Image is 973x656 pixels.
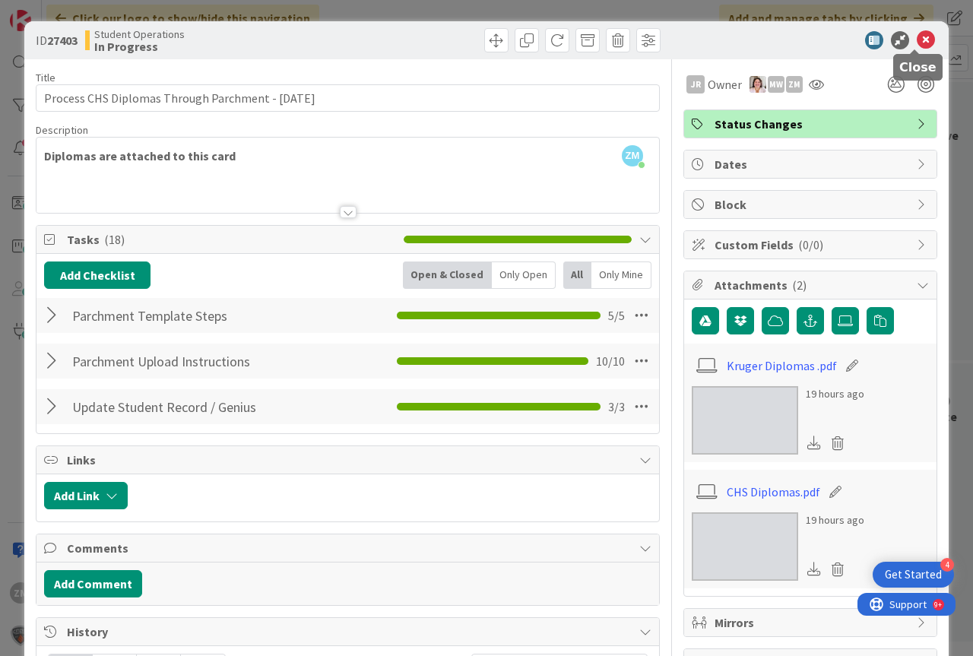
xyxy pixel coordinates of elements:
span: 5 / 5 [608,306,625,325]
input: type card name here... [36,84,660,112]
div: Only Mine [591,261,651,289]
div: All [563,261,591,289]
button: Add Checklist [44,261,151,289]
b: 27403 [47,33,78,48]
span: History [67,623,632,641]
div: JR [686,75,705,93]
input: Add Checklist... [67,347,320,375]
span: ZM [622,145,643,166]
input: Add Checklist... [67,393,320,420]
div: 9+ [77,6,84,18]
span: Mirrors [715,613,909,632]
strong: Diplomas are attached to this card [44,148,236,163]
span: Links [67,451,632,469]
span: Attachments [715,276,909,294]
a: Kruger Diplomas .pdf [727,357,837,375]
div: 4 [940,558,954,572]
div: Download [806,559,822,579]
div: 19 hours ago [806,512,864,528]
span: Status Changes [715,115,909,133]
span: 10 / 10 [596,352,625,370]
h5: Close [899,60,937,74]
span: ( 2 ) [792,277,807,293]
div: 19 hours ago [806,386,864,402]
span: Custom Fields [715,236,909,254]
span: 3 / 3 [608,398,625,416]
span: ( 18 ) [104,232,125,247]
span: Owner [708,75,742,93]
span: Tasks [67,230,396,249]
input: Add Checklist... [67,302,320,329]
div: Open Get Started checklist, remaining modules: 4 [873,562,954,588]
button: Add Comment [44,570,142,597]
div: Only Open [492,261,556,289]
div: Open & Closed [403,261,492,289]
div: MW [768,76,784,93]
span: Block [715,195,909,214]
img: EW [750,76,766,93]
b: In Progress [94,40,185,52]
div: ZM [786,76,803,93]
label: Title [36,71,55,84]
span: Comments [67,539,632,557]
div: Download [806,433,822,453]
button: Add Link [44,482,128,509]
div: Get Started [885,567,942,582]
a: CHS Diplomas.pdf [727,483,820,501]
span: Support [32,2,69,21]
span: Description [36,123,88,137]
span: Dates [715,155,909,173]
span: ID [36,31,78,49]
span: ( 0/0 ) [798,237,823,252]
span: Student Operations [94,28,185,40]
